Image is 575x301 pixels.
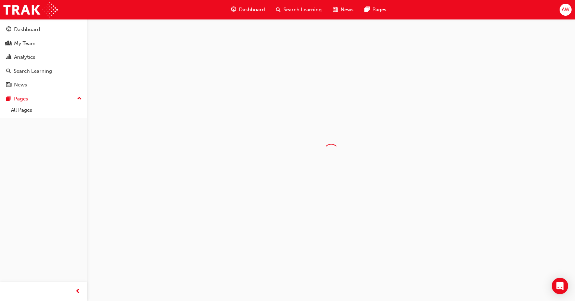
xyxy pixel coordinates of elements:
button: DashboardMy TeamAnalyticsSearch LearningNews [3,22,85,93]
div: Search Learning [14,67,52,75]
a: Analytics [3,51,85,64]
span: pages-icon [365,5,370,14]
a: Dashboard [3,23,85,36]
span: AW [562,6,570,14]
button: AW [560,4,572,16]
button: Pages [3,93,85,105]
a: News [3,79,85,91]
a: pages-iconPages [359,3,392,17]
span: guage-icon [231,5,236,14]
a: My Team [3,37,85,50]
span: News [341,6,354,14]
a: news-iconNews [327,3,359,17]
div: Dashboard [14,26,40,33]
div: Analytics [14,53,35,61]
div: Pages [14,95,28,103]
div: My Team [14,40,36,47]
span: search-icon [276,5,281,14]
span: prev-icon [75,287,80,296]
span: news-icon [333,5,338,14]
span: pages-icon [6,96,11,102]
span: guage-icon [6,27,11,33]
a: Search Learning [3,65,85,78]
span: news-icon [6,82,11,88]
span: Search Learning [283,6,322,14]
span: people-icon [6,41,11,47]
a: guage-iconDashboard [226,3,270,17]
a: search-iconSearch Learning [270,3,327,17]
span: search-icon [6,68,11,74]
img: Trak [3,2,58,17]
span: Dashboard [239,6,265,14]
div: News [14,81,27,89]
span: Pages [372,6,386,14]
div: Open Intercom Messenger [552,278,568,294]
span: up-icon [77,94,82,103]
a: All Pages [8,105,85,115]
span: chart-icon [6,54,11,60]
